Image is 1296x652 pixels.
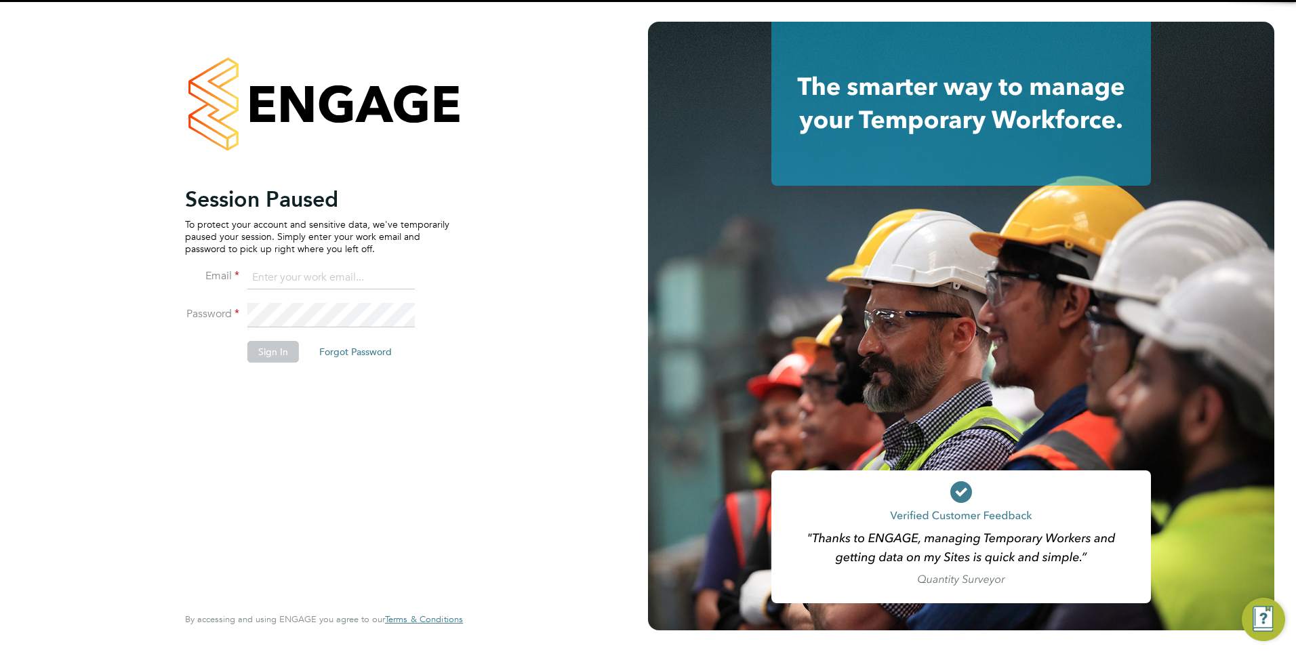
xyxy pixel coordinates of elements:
input: Enter your work email... [247,266,415,290]
button: Engage Resource Center [1242,598,1285,641]
button: Forgot Password [308,341,403,363]
button: Sign In [247,341,299,363]
span: By accessing and using ENGAGE you agree to our [185,613,463,625]
label: Email [185,269,239,283]
h2: Session Paused [185,186,449,213]
label: Password [185,307,239,321]
p: To protect your account and sensitive data, we've temporarily paused your session. Simply enter y... [185,218,449,256]
a: Terms & Conditions [385,614,463,625]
